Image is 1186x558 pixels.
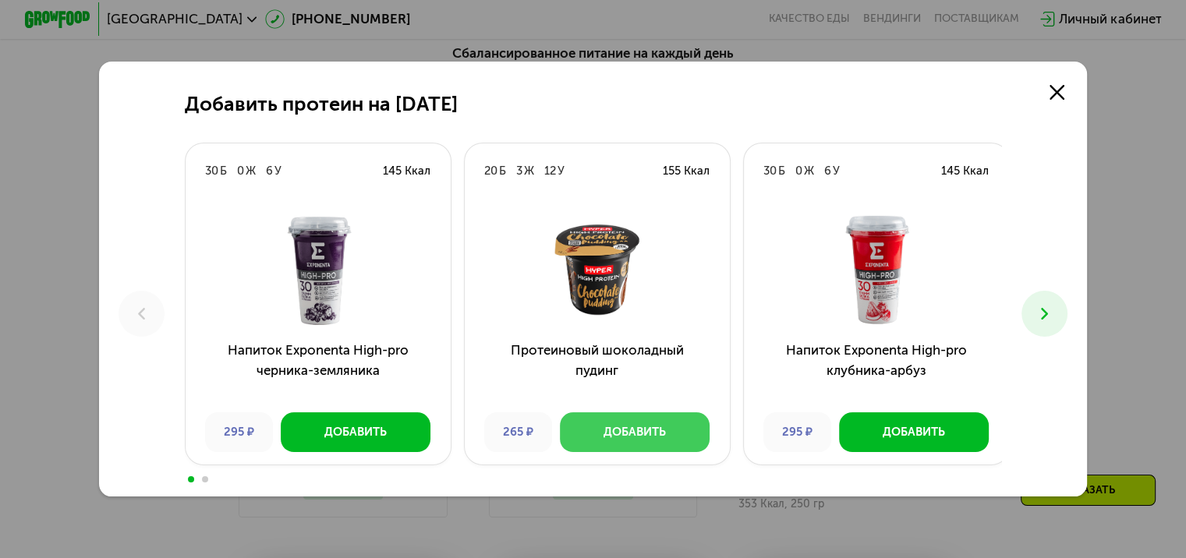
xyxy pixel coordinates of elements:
[795,163,802,179] div: 0
[833,163,840,179] div: У
[804,163,814,179] div: Ж
[383,163,430,179] div: 145 Ккал
[499,163,506,179] div: Б
[516,163,522,179] div: 3
[839,412,989,452] button: Добавить
[558,163,565,179] div: У
[604,424,666,440] div: Добавить
[237,163,244,179] div: 0
[941,163,989,179] div: 145 Ккал
[484,163,497,179] div: 20
[205,163,218,179] div: 30
[883,424,945,440] div: Добавить
[560,412,710,452] button: Добавить
[274,163,281,179] div: У
[246,163,256,179] div: Ж
[220,163,227,179] div: Б
[484,412,552,452] div: 265 ₽
[744,341,1009,400] h3: Напиток Exponenta High-pro клубника-арбуз
[524,163,534,179] div: Ж
[324,424,387,440] div: Добавить
[185,93,458,116] h2: Добавить протеин на [DATE]
[266,163,273,179] div: 6
[198,212,437,327] img: Напиток Exponenta High-pro черника-земляника
[465,341,730,400] h3: Протеиновый шоколадный пудинг
[186,341,451,400] h3: Напиток Exponenta High-pro черника-земляника
[205,412,273,452] div: 295 ₽
[663,163,710,179] div: 155 Ккал
[824,163,831,179] div: 6
[763,412,831,452] div: 295 ₽
[756,212,995,327] img: Напиток Exponenta High-pro клубника-арбуз
[763,163,777,179] div: 30
[477,212,716,327] img: Протеиновый шоколадный пудинг
[778,163,785,179] div: Б
[281,412,430,452] button: Добавить
[544,163,556,179] div: 12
